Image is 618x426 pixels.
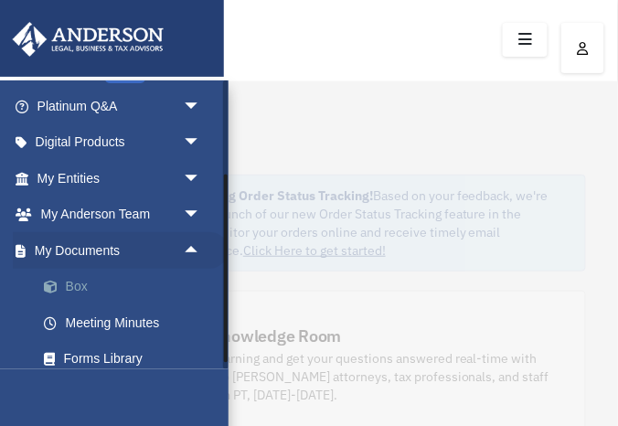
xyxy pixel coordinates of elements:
[243,242,386,259] a: Click Here to get started!
[13,197,229,233] a: My Anderson Teamarrow_drop_down
[26,269,229,305] a: Box
[139,349,552,404] div: Further your learning and get your questions answered real-time with direct access to [PERSON_NAM...
[183,232,219,270] span: arrow_drop_up
[13,160,229,197] a: My Entitiesarrow_drop_down
[183,88,219,125] span: arrow_drop_down
[139,325,342,347] div: Platinum Knowledge Room
[13,124,229,161] a: Digital Productsarrow_drop_down
[26,304,229,341] a: Meeting Minutes
[183,160,219,197] span: arrow_drop_down
[73,186,570,260] div: Based on your feedback, we're thrilled to announce the launch of our new Order Status Tracking fe...
[13,232,229,269] a: My Documentsarrow_drop_up
[26,341,229,378] a: Forms Library
[13,88,229,124] a: Platinum Q&Aarrow_drop_down
[183,197,219,234] span: arrow_drop_down
[183,124,219,162] span: arrow_drop_down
